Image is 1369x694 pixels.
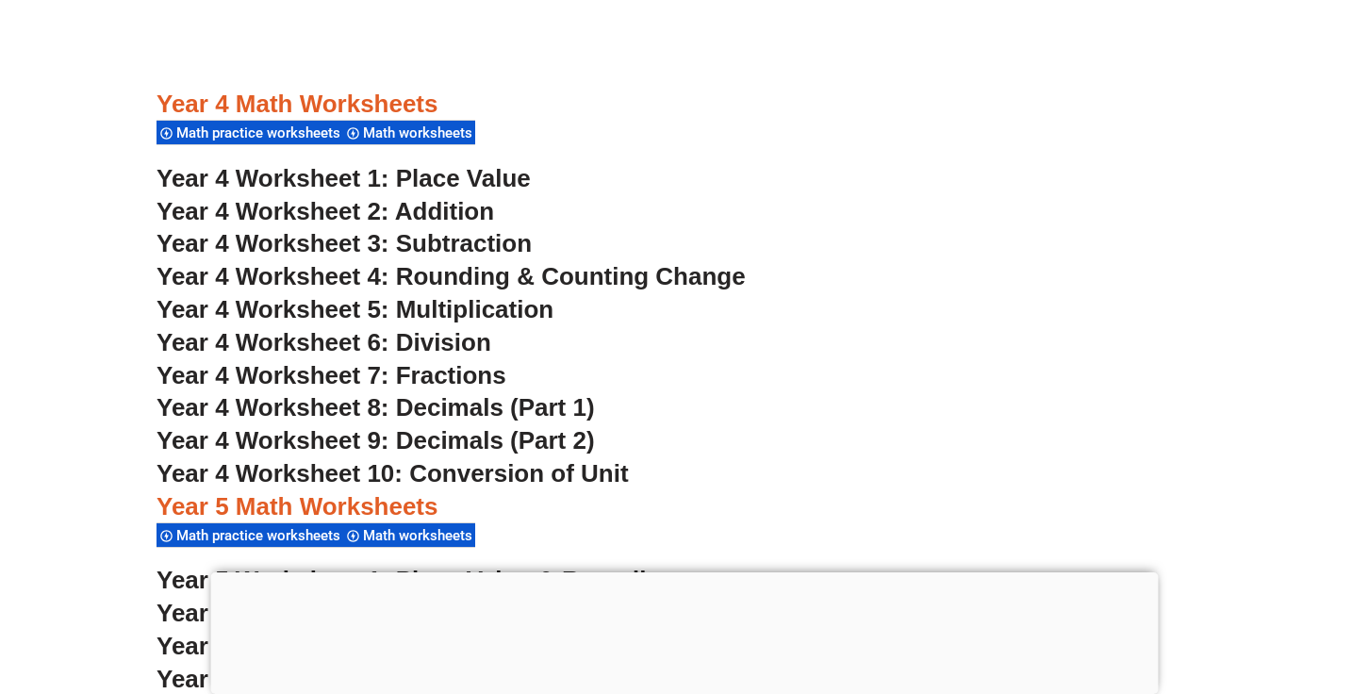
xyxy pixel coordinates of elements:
div: Math practice worksheets [157,120,343,145]
div: Math worksheets [343,522,475,548]
span: Math practice worksheets [176,124,346,141]
a: Year 5 Worksheet 3: Subtraction [157,632,532,660]
a: Year 4 Worksheet 2: Addition [157,197,494,225]
a: Year 4 Worksheet 6: Division [157,328,491,356]
span: Math worksheets [363,527,478,544]
a: Year 5 Worksheet 1: Place Value & Rounding [157,566,676,594]
a: Year 4 Worksheet 9: Decimals (Part 2) [157,426,595,454]
h3: Year 5 Math Worksheets [157,491,1212,523]
a: Year 4 Worksheet 1: Place Value [157,164,531,192]
span: Math worksheets [363,124,478,141]
a: Year 4 Worksheet 8: Decimals (Part 1) [157,393,595,421]
a: Year 4 Worksheet 7: Fractions [157,361,506,389]
a: Year 4 Worksheet 4: Rounding & Counting Change [157,262,746,290]
h3: Year 4 Math Worksheets [157,89,1212,121]
a: Year 4 Worksheet 10: Conversion of Unit [157,459,629,487]
a: Year 5 Worksheet 4: Multiplication & Distributive Law [157,665,774,693]
iframe: Chat Widget [1046,481,1369,694]
a: Year 4 Worksheet 5: Multiplication [157,295,553,323]
span: Math practice worksheets [176,527,346,544]
a: Year 5 Worksheet 2: Addition [157,599,494,627]
a: Year 4 Worksheet 3: Subtraction [157,229,532,257]
div: Math practice worksheets [157,522,343,548]
iframe: Advertisement [211,572,1159,689]
div: Math worksheets [343,120,475,145]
